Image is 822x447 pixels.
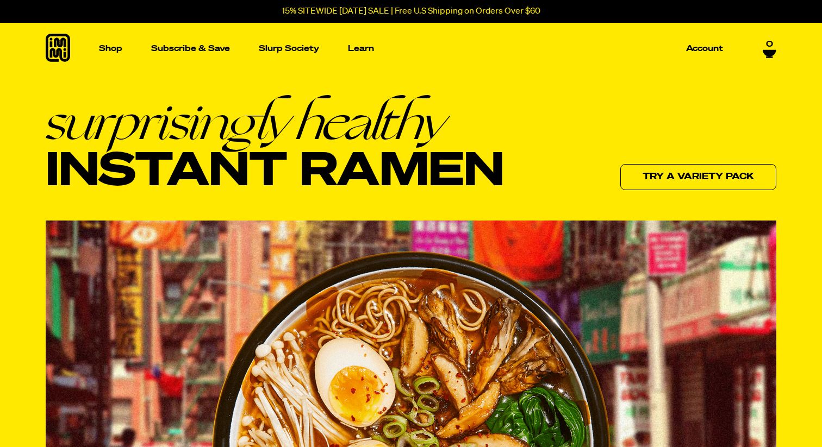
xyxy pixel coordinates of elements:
a: 0 [763,40,776,58]
a: Account [682,40,727,57]
em: surprisingly healthy [46,96,504,147]
p: Shop [99,45,122,53]
p: Subscribe & Save [151,45,230,53]
span: 0 [766,40,773,49]
a: Learn [344,23,378,74]
p: Learn [348,45,374,53]
a: Subscribe & Save [147,40,234,57]
p: Slurp Society [259,45,319,53]
a: Shop [95,23,127,74]
p: Account [686,45,723,53]
nav: Main navigation [95,23,727,74]
a: Slurp Society [254,40,323,57]
p: 15% SITEWIDE [DATE] SALE | Free U.S Shipping on Orders Over $60 [282,7,540,16]
a: Try a variety pack [620,164,776,190]
h1: Instant Ramen [46,96,504,198]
